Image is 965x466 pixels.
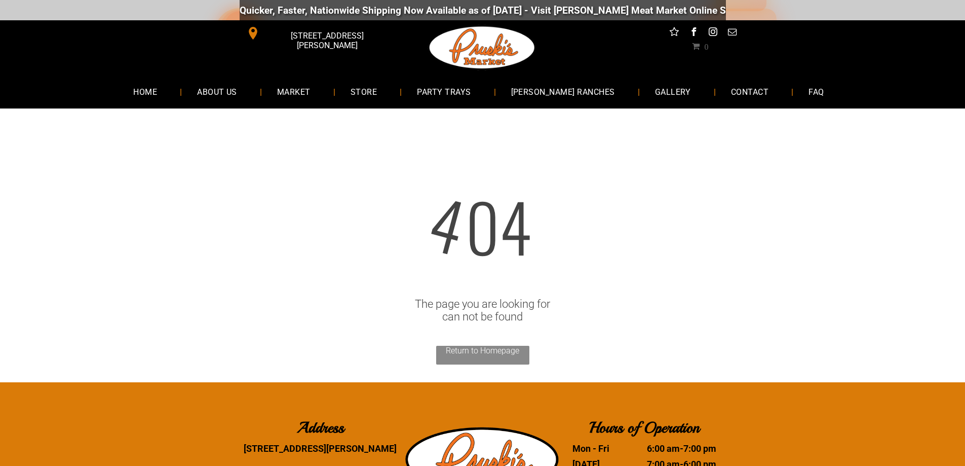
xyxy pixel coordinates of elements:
[683,443,716,454] time: 7:00 pm
[20,177,945,275] div: 04
[572,443,630,454] dt: Mon - Fri
[725,25,739,41] a: email
[716,78,784,105] a: CONTACT
[793,78,839,105] a: FAQ
[640,78,706,105] a: GALLERY
[20,298,945,323] div: The page you are looking for can not be found
[496,78,630,105] a: [PERSON_NAME] RANCHES
[419,172,476,275] span: 4
[240,25,395,41] a: [STREET_ADDRESS][PERSON_NAME]
[240,443,402,454] div: [STREET_ADDRESS][PERSON_NAME]
[118,78,172,105] a: HOME
[632,443,717,454] dd: -
[436,346,529,365] a: Return to Homepage
[668,25,681,41] a: Social network
[402,78,486,105] a: PARTY TRAYS
[428,20,537,75] img: Pruski-s+Market+HQ+Logo2-1920w.png
[704,42,708,50] span: 0
[706,25,719,41] a: instagram
[182,78,252,105] a: ABOUT US
[687,25,700,41] a: facebook
[261,26,392,55] span: [STREET_ADDRESS][PERSON_NAME]
[335,78,392,105] a: STORE
[262,78,326,105] a: MARKET
[589,418,700,437] b: Hours of Operation
[297,418,344,437] b: Address
[647,443,680,454] time: 6:00 am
